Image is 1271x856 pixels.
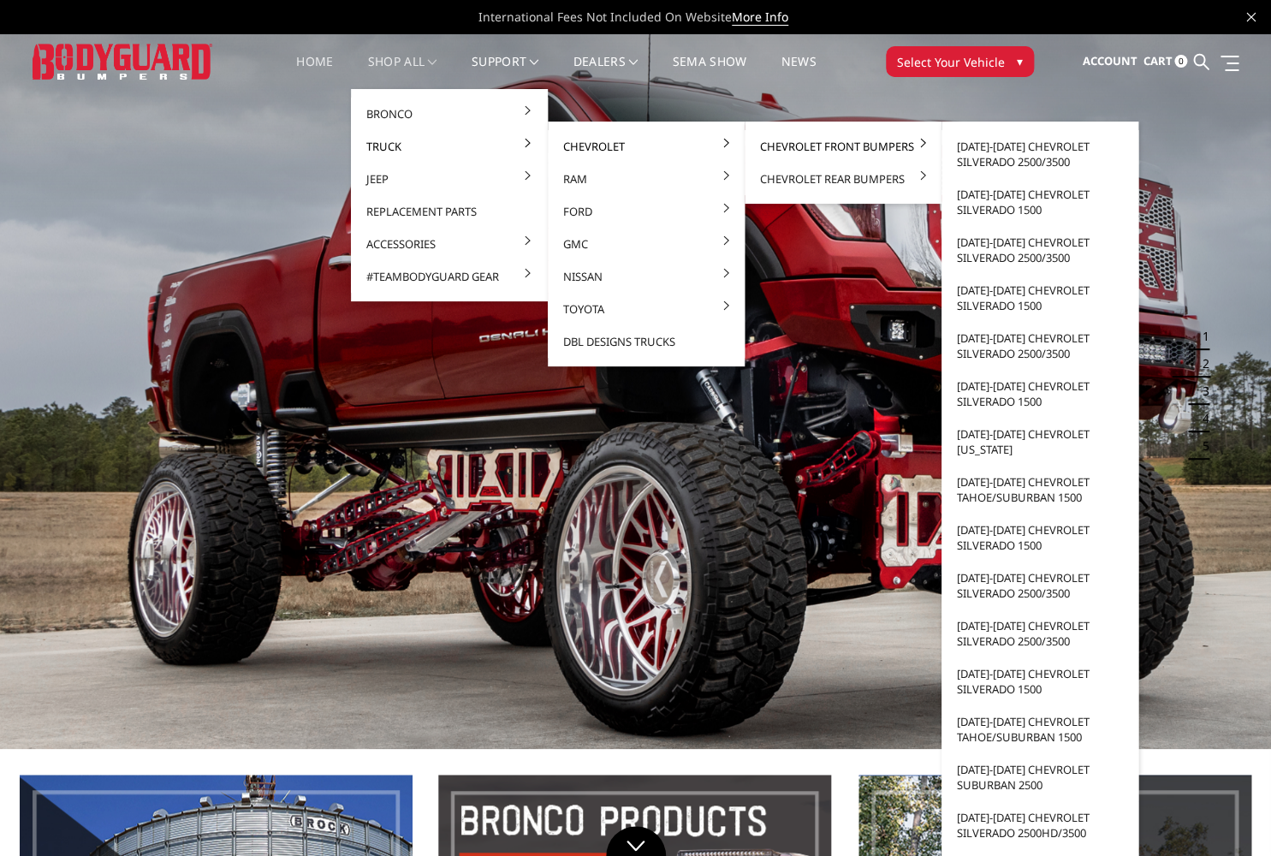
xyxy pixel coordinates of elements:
a: Accessories [358,228,541,260]
a: Toyota [555,293,738,325]
a: [DATE]-[DATE] Chevrolet Silverado 1500 [948,178,1131,226]
button: 3 of 5 [1192,378,1209,406]
a: Home [296,56,333,89]
button: 5 of 5 [1192,432,1209,460]
a: [DATE]-[DATE] Chevrolet Silverado 2500HD/3500 [948,801,1131,849]
button: 2 of 5 [1192,351,1209,378]
a: Cart 0 [1143,39,1187,85]
a: Jeep [358,163,541,195]
a: Nissan [555,260,738,293]
a: Replacement Parts [358,195,541,228]
span: ▾ [1017,52,1023,70]
a: [DATE]-[DATE] Chevrolet Silverado 2500/3500 [948,609,1131,657]
a: [DATE]-[DATE] Chevrolet Silverado 1500 [948,514,1131,562]
a: [DATE]-[DATE] Chevrolet Silverado 2500/3500 [948,226,1131,274]
a: Ram [555,163,738,195]
a: Bronco [358,98,541,130]
a: [DATE]-[DATE] Chevrolet Silverado 1500 [948,274,1131,322]
a: SEMA Show [672,56,746,89]
a: [DATE]-[DATE] Chevrolet Suburban 2500 [948,753,1131,801]
span: 0 [1174,55,1187,68]
a: shop all [368,56,437,89]
a: Account [1082,39,1137,85]
a: [DATE]-[DATE] Chevrolet Silverado 1500 [948,657,1131,705]
a: [DATE]-[DATE] Chevrolet [US_STATE] [948,418,1131,466]
a: GMC [555,228,738,260]
a: Chevrolet Front Bumpers [751,130,935,163]
img: BODYGUARD BUMPERS [33,44,212,79]
a: [DATE]-[DATE] Chevrolet Silverado 2500/3500 [948,130,1131,178]
span: Account [1082,53,1137,68]
a: News [781,56,816,89]
a: [DATE]-[DATE] Chevrolet Silverado 1500 [948,370,1131,418]
a: Dealers [573,56,638,89]
a: Chevrolet Rear Bumpers [751,163,935,195]
a: Ford [555,195,738,228]
a: Truck [358,130,541,163]
a: [DATE]-[DATE] Chevrolet Tahoe/Suburban 1500 [948,466,1131,514]
a: #TeamBodyguard Gear [358,260,541,293]
a: More Info [732,9,788,26]
button: 4 of 5 [1192,405,1209,432]
a: [DATE]-[DATE] Chevrolet Silverado 2500/3500 [948,322,1131,370]
a: DBL Designs Trucks [555,325,738,358]
button: Select Your Vehicle [886,46,1034,77]
a: Chevrolet [555,130,738,163]
span: Cart [1143,53,1172,68]
a: [DATE]-[DATE] Chevrolet Tahoe/Suburban 1500 [948,705,1131,753]
button: 1 of 5 [1192,324,1209,351]
a: Support [472,56,539,89]
a: [DATE]-[DATE] Chevrolet Silverado 2500/3500 [948,562,1131,609]
span: Select Your Vehicle [897,53,1005,71]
